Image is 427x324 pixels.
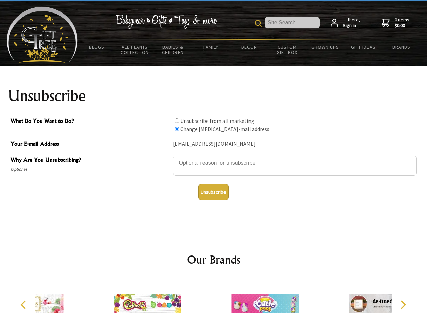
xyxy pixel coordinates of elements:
[175,118,179,123] input: What Do You Want to Do?
[154,40,192,59] a: Babies & Children
[116,15,217,29] img: Babywear - Gifts - Toys & more
[265,17,320,28] input: Site Search
[14,251,414,268] h2: Our Brands
[11,140,170,150] span: Your E-mail Address
[175,127,179,131] input: What Do You Want to Do?
[17,297,32,312] button: Previous
[395,17,409,29] span: 0 items
[343,17,360,29] span: Hi there,
[180,117,254,124] label: Unsubscribe from all marketing
[198,184,229,200] button: Unsubscribe
[343,23,360,29] strong: Sign in
[192,40,230,54] a: Family
[173,139,417,150] div: [EMAIL_ADDRESS][DOMAIN_NAME]
[331,17,360,29] a: Hi there,Sign in
[382,40,421,54] a: Brands
[78,40,116,54] a: BLOGS
[230,40,268,54] a: Decor
[180,126,269,132] label: Change [MEDICAL_DATA]-mail address
[11,117,170,127] span: What Do You Want to Do?
[11,165,170,173] span: Optional
[11,156,170,165] span: Why Are You Unsubscribing?
[395,23,409,29] strong: $0.00
[7,7,78,63] img: Babyware - Gifts - Toys and more...
[116,40,154,59] a: All Plants Collection
[382,17,409,29] a: 0 items$0.00
[268,40,306,59] a: Custom Gift Box
[8,88,419,104] h1: Unsubscribe
[344,40,382,54] a: Gift Ideas
[396,297,410,312] button: Next
[173,156,417,176] textarea: Why Are You Unsubscribing?
[255,20,262,27] img: product search
[306,40,344,54] a: Grown Ups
